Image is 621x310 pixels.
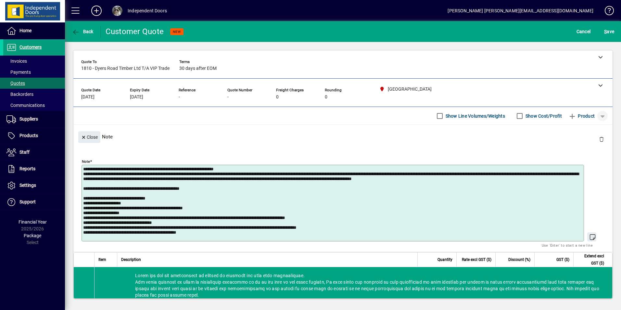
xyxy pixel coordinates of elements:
button: Product [565,110,598,122]
button: Add [86,5,107,17]
span: Invoices [6,58,27,64]
app-page-header-button: Delete [594,136,609,142]
span: ave [604,26,614,37]
span: Discount (%) [508,256,530,263]
span: Cancel [577,26,591,37]
span: Product [568,111,595,121]
span: Settings [19,183,36,188]
span: Communications [6,103,45,108]
a: Reports [3,161,65,177]
a: Settings [3,177,65,194]
div: Note [73,125,613,149]
div: Customer Quote [106,26,164,37]
a: Home [3,23,65,39]
app-page-header-button: Back [65,26,101,37]
span: 0 [325,95,327,100]
span: Financial Year [19,219,47,225]
a: Products [3,128,65,144]
a: Knowledge Base [600,1,613,22]
button: Back [70,26,95,37]
label: Show Line Volumes/Weights [444,113,505,119]
span: Products [19,133,38,138]
a: Payments [3,67,65,78]
span: Quantity [437,256,452,263]
span: NEW [173,30,181,34]
span: Reports [19,166,35,171]
span: 1810 - Dyers Road Timber Ltd T/A VIP Trade [81,66,170,71]
div: Independent Doors [128,6,167,16]
span: Home [19,28,32,33]
a: Backorders [3,89,65,100]
mat-hint: Use 'Enter' to start a new line [542,241,593,249]
span: Item [98,256,106,263]
span: Extend excl GST ($) [577,252,604,267]
span: Backorders [6,92,33,97]
span: Quotes [6,81,25,86]
mat-label: Note [82,159,90,164]
span: [DATE] [130,95,143,100]
button: Profile [107,5,128,17]
span: 0 [276,95,279,100]
button: Save [602,26,616,37]
span: Suppliers [19,116,38,122]
span: Staff [19,149,30,155]
span: Payments [6,70,31,75]
div: [PERSON_NAME] [PERSON_NAME][EMAIL_ADDRESS][DOMAIN_NAME] [448,6,593,16]
a: Invoices [3,56,65,67]
button: Delete [594,131,609,147]
span: Support [19,199,36,204]
span: [DATE] [81,95,95,100]
a: Support [3,194,65,210]
app-page-header-button: Close [77,134,102,140]
span: 30 days after EOM [179,66,217,71]
span: Back [72,29,94,34]
span: S [604,29,607,34]
a: Quotes [3,78,65,89]
button: Close [78,131,100,143]
span: Customers [19,45,42,50]
a: Communications [3,100,65,111]
span: - [179,95,180,100]
span: Rate excl GST ($) [462,256,491,263]
span: Package [24,233,41,238]
span: Close [81,132,98,143]
a: Suppliers [3,111,65,127]
span: Description [121,256,141,263]
button: Cancel [575,26,592,37]
span: GST ($) [556,256,569,263]
label: Show Cost/Profit [524,113,562,119]
a: Staff [3,144,65,161]
span: - [227,95,229,100]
